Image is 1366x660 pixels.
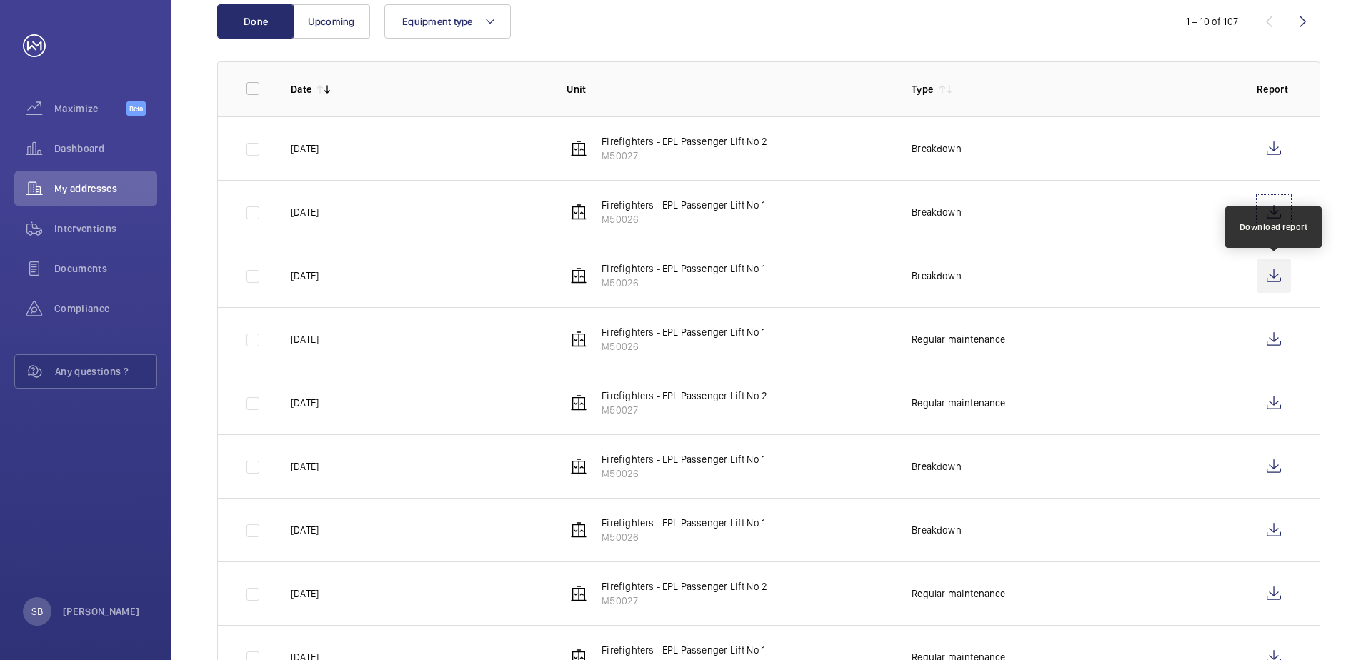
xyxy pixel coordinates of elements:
p: SB [31,604,43,619]
img: elevator.svg [570,204,587,221]
p: M50026 [602,212,765,226]
p: [DATE] [291,332,319,346]
p: Firefighters - EPL Passenger Lift No 1 [602,325,765,339]
p: M50027 [602,594,767,608]
p: Report [1257,82,1291,96]
p: M50026 [602,339,765,354]
span: Equipment type [402,16,473,27]
p: Breakdown [912,141,962,156]
p: [DATE] [291,459,319,474]
img: elevator.svg [570,394,587,411]
p: [DATE] [291,269,319,283]
button: Upcoming [293,4,370,39]
p: Firefighters - EPL Passenger Lift No 1 [602,643,765,657]
span: Documents [54,261,157,276]
p: Firefighters - EPL Passenger Lift No 2 [602,579,767,594]
p: Firefighters - EPL Passenger Lift No 2 [602,389,767,403]
p: Date [291,82,311,96]
button: Done [217,4,294,39]
p: M50026 [602,466,765,481]
p: [DATE] [291,586,319,601]
p: Firefighters - EPL Passenger Lift No 1 [602,452,765,466]
p: [PERSON_NAME] [63,604,140,619]
p: M50027 [602,149,767,163]
img: elevator.svg [570,458,587,475]
span: Beta [126,101,146,116]
img: elevator.svg [570,585,587,602]
span: My addresses [54,181,157,196]
p: Unit [567,82,889,96]
button: Equipment type [384,4,511,39]
p: Firefighters - EPL Passenger Lift No 2 [602,134,767,149]
p: M50027 [602,403,767,417]
span: Dashboard [54,141,157,156]
p: [DATE] [291,141,319,156]
p: M50026 [602,530,765,544]
p: Firefighters - EPL Passenger Lift No 1 [602,516,765,530]
p: [DATE] [291,396,319,410]
p: M50026 [602,276,765,290]
p: Type [912,82,933,96]
img: elevator.svg [570,267,587,284]
div: Download report [1240,221,1308,234]
p: [DATE] [291,523,319,537]
img: elevator.svg [570,140,587,157]
p: Breakdown [912,269,962,283]
p: Firefighters - EPL Passenger Lift No 1 [602,261,765,276]
p: Regular maintenance [912,332,1005,346]
span: Compliance [54,301,157,316]
span: Maximize [54,101,126,116]
p: Breakdown [912,523,962,537]
img: elevator.svg [570,521,587,539]
img: elevator.svg [570,331,587,348]
p: Regular maintenance [912,396,1005,410]
p: Breakdown [912,459,962,474]
p: Breakdown [912,205,962,219]
span: Interventions [54,221,157,236]
span: Any questions ? [55,364,156,379]
p: [DATE] [291,205,319,219]
div: 1 – 10 of 107 [1186,14,1238,29]
p: Firefighters - EPL Passenger Lift No 1 [602,198,765,212]
p: Regular maintenance [912,586,1005,601]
